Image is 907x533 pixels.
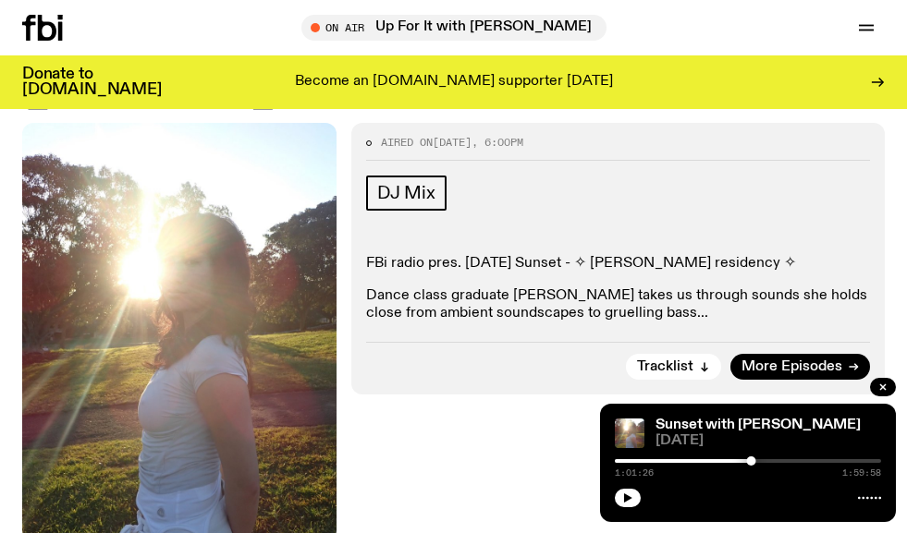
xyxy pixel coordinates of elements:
[22,67,162,98] h3: Donate to [DOMAIN_NAME]
[366,287,870,322] p: Dance class graduate [PERSON_NAME] takes us through sounds she holds close from ambient soundscap...
[637,360,693,374] span: Tracklist
[656,434,881,448] span: [DATE]
[626,354,721,380] button: Tracklist
[301,15,607,41] button: On AirUp For It with [PERSON_NAME]
[742,360,842,374] span: More Episodes
[366,176,447,211] a: DJ Mix
[366,255,870,273] p: FBi radio pres. [DATE] Sunset - ✧ [PERSON_NAME] residency ✧
[433,135,472,150] span: [DATE]
[377,183,435,203] span: DJ Mix
[842,468,881,478] span: 1:59:58
[472,135,523,150] span: , 6:00pm
[295,74,613,91] p: Become an [DOMAIN_NAME] supporter [DATE]
[22,39,276,114] span: [DATE]
[730,354,870,380] a: More Episodes
[615,468,654,478] span: 1:01:26
[656,418,861,432] a: Sunset with [PERSON_NAME]
[381,135,433,150] span: Aired on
